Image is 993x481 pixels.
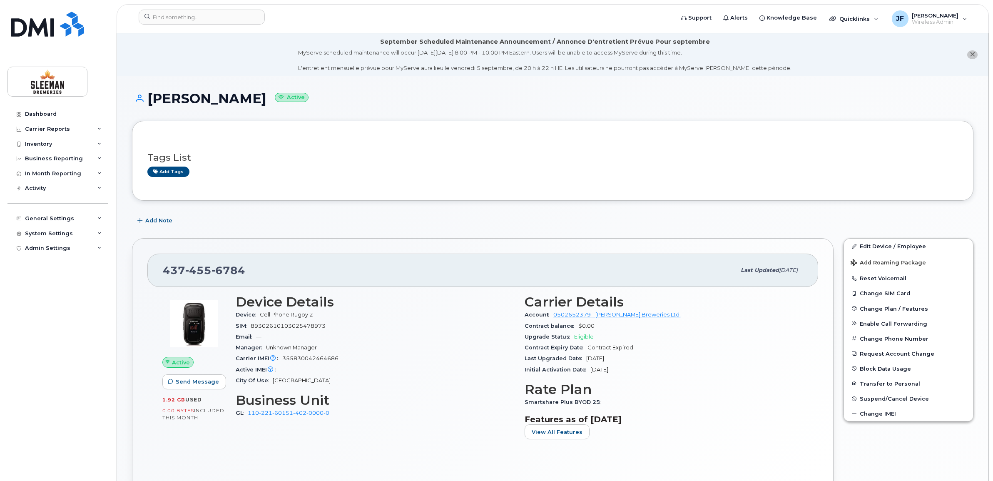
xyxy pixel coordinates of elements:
span: [DATE] [779,267,798,273]
span: Manager [236,344,266,351]
span: City Of Use [236,377,273,384]
span: Smartshare Plus BYOD 25 [525,399,605,405]
button: Send Message [162,374,226,389]
h3: Business Unit [236,393,515,408]
span: 6784 [212,264,245,277]
button: Change Phone Number [844,331,973,346]
span: 437 [163,264,245,277]
span: Carrier IMEI [236,355,282,361]
span: Device [236,312,260,318]
div: MyServe scheduled maintenance will occur [DATE][DATE] 8:00 PM - 10:00 PM Eastern. Users will be u... [298,49,791,72]
span: Account [525,312,553,318]
span: Cell Phone Rugby 2 [260,312,313,318]
span: Change Plan / Features [860,305,928,312]
div: September Scheduled Maintenance Announcement / Annonce D'entretient Prévue Pour septembre [380,37,710,46]
span: — [280,366,285,373]
span: [GEOGRAPHIC_DATA] [273,377,331,384]
h3: Rate Plan [525,382,804,397]
span: Last updated [741,267,779,273]
span: Last Upgraded Date [525,355,586,361]
h3: Features as of [DATE] [525,414,804,424]
a: Add tags [147,167,189,177]
span: Active IMEI [236,366,280,373]
h1: [PERSON_NAME] [132,91,973,106]
button: Change SIM Card [844,286,973,301]
span: SIM [236,323,251,329]
button: Add Note [132,213,179,228]
span: used [185,396,202,403]
span: 89302610103025478973 [251,323,326,329]
span: Email [236,334,256,340]
span: $0.00 [578,323,595,329]
span: Unknown Manager [266,344,317,351]
span: Send Message [176,378,219,386]
button: Add Roaming Package [844,254,973,271]
span: 1.92 GB [162,397,185,403]
span: [DATE] [590,366,608,373]
button: Transfer to Personal [844,376,973,391]
span: Add Note [145,217,172,224]
span: GL [236,410,248,416]
button: Change Plan / Features [844,301,973,316]
span: 0.00 Bytes [162,408,194,414]
span: Upgrade Status [525,334,574,340]
span: Enable Call Forwarding [860,320,927,326]
h3: Carrier Details [525,294,804,309]
a: 0502652379 - [PERSON_NAME] Breweries Ltd. [553,312,681,318]
a: 110-221-60151-402-0000-0 [248,410,329,416]
button: close notification [967,50,978,59]
span: [DATE] [586,355,604,361]
button: Reset Voicemail [844,271,973,286]
img: image20231002-3703462-cmzhas.jpeg [169,299,219,349]
span: 455 [185,264,212,277]
span: Contract balance [525,323,578,329]
span: Contract Expired [587,344,633,351]
span: View All Features [532,428,582,436]
button: Block Data Usage [844,361,973,376]
span: — [256,334,261,340]
span: Suspend/Cancel Device [860,396,929,402]
h3: Device Details [236,294,515,309]
a: Edit Device / Employee [844,239,973,254]
button: View All Features [525,424,590,439]
span: Eligible [574,334,594,340]
span: Active [172,359,190,366]
span: Initial Activation Date [525,366,590,373]
span: Add Roaming Package [851,259,926,267]
span: 355830042464686 [282,355,338,361]
button: Enable Call Forwarding [844,316,973,331]
h3: Tags List [147,152,958,163]
small: Active [275,93,309,102]
button: Suspend/Cancel Device [844,391,973,406]
button: Request Account Change [844,346,973,361]
button: Change IMEI [844,406,973,421]
span: Contract Expiry Date [525,344,587,351]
